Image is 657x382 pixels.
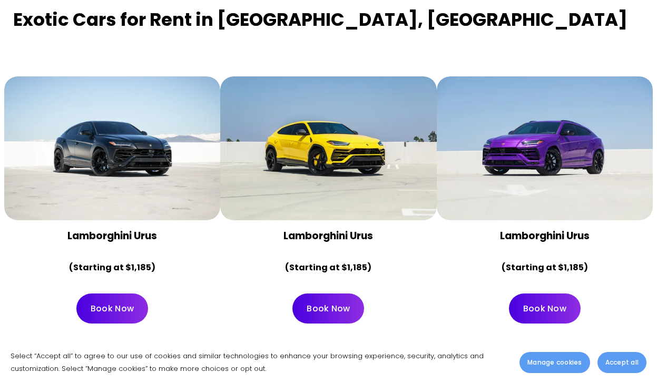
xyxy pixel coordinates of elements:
[509,293,581,324] a: Book Now
[519,352,590,373] button: Manage cookies
[67,229,157,243] strong: Lamborghini Urus
[605,358,639,367] span: Accept all
[527,358,582,367] span: Manage cookies
[76,293,148,324] a: Book Now
[285,261,371,273] strong: (Starting at $1,185)
[283,229,373,243] strong: Lamborghini Urus
[11,350,509,375] p: Select “Accept all” to agree to our use of cookies and similar technologies to enhance your brows...
[69,261,155,273] strong: (Starting at $1,185)
[13,7,627,32] strong: Exotic Cars for Rent in [GEOGRAPHIC_DATA], [GEOGRAPHIC_DATA]
[502,261,588,273] strong: (Starting at $1,185)
[500,229,590,243] strong: Lamborghini Urus
[597,352,646,373] button: Accept all
[292,293,364,324] a: Book Now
